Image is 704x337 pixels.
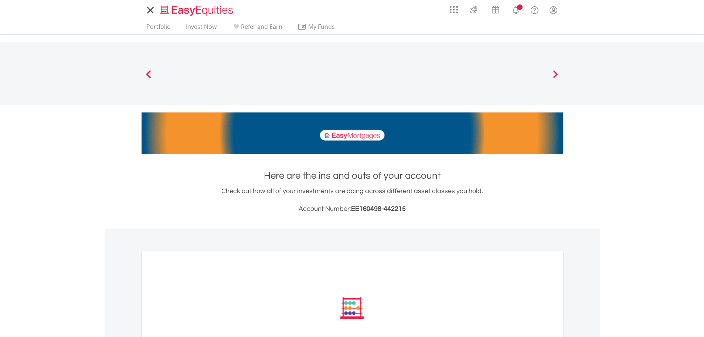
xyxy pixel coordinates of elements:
[142,186,563,214] div: Check out how all of your investments are doing across different asset classes you hold.
[183,23,220,34] a: Invest Now
[229,23,285,34] a: Refer and Earn
[142,169,563,182] h1: Here are the ins and outs of your account
[157,2,236,17] a: Home page
[450,6,458,14] img: grid-menu-icon.svg
[159,4,236,17] img: EasyEquities_Logo.png
[484,2,506,16] a: Vouchers
[142,112,563,154] img: EasyMortage Promotion Banner
[489,4,501,16] img: vouchers-v2.svg
[544,2,563,18] a: My Profile
[506,2,525,17] a: Notifications
[351,205,406,212] span: EE160498-442215
[143,23,174,34] a: Portfolio
[525,2,544,17] a: FAQ's and Support
[241,23,282,31] span: Refer and Earn
[445,2,463,14] a: AppsGrid
[142,204,563,214] h3: Account Number:
[297,22,346,31] span: My Funds
[467,4,480,16] img: thrive-v2.svg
